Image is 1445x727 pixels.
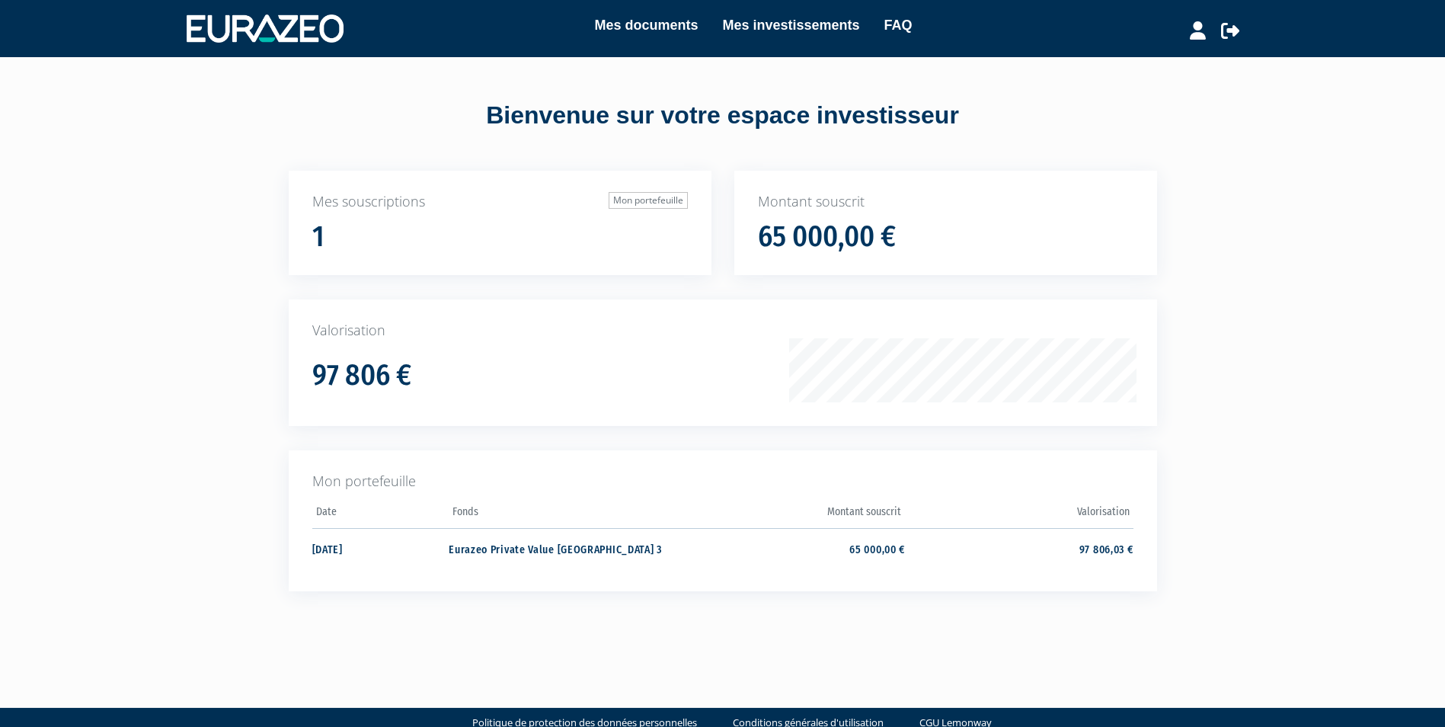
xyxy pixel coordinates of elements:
th: Date [312,501,449,529]
h1: 97 806 € [312,360,411,392]
a: Mes documents [594,14,698,36]
a: Mes investissements [722,14,859,36]
p: Valorisation [312,321,1133,341]
div: Bienvenue sur votre espace investisseur [254,98,1191,133]
img: 1732889491-logotype_eurazeo_blanc_rvb.png [187,14,344,42]
th: Valorisation [905,501,1133,529]
p: Montant souscrit [758,192,1133,212]
td: [DATE] [312,528,449,568]
a: Mon portefeuille [609,192,688,209]
th: Montant souscrit [677,501,905,529]
h1: 1 [312,221,324,253]
h1: 65 000,00 € [758,221,896,253]
p: Mon portefeuille [312,472,1133,492]
p: Mes souscriptions [312,192,688,212]
td: 65 000,00 € [677,528,905,568]
th: Fonds [449,501,676,529]
td: Eurazeo Private Value [GEOGRAPHIC_DATA] 3 [449,528,676,568]
td: 97 806,03 € [905,528,1133,568]
a: FAQ [884,14,913,36]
